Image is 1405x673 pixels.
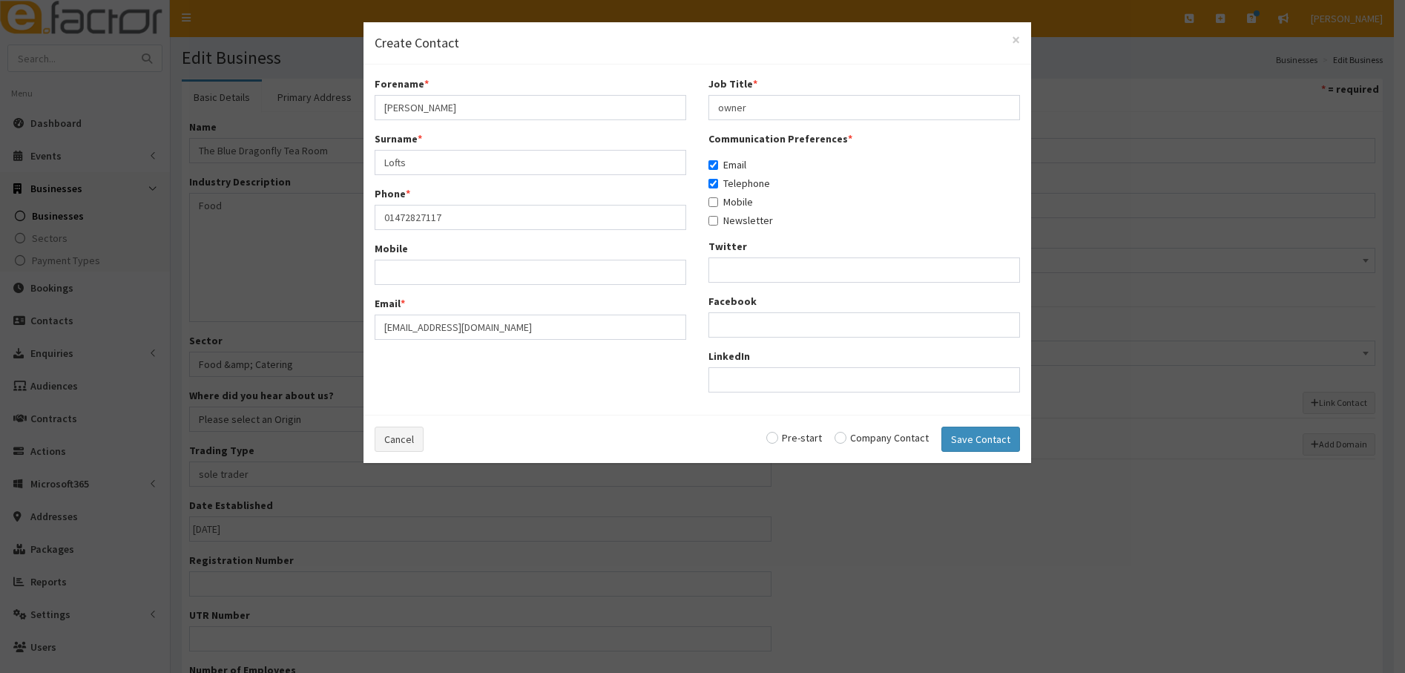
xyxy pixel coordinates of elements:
label: Surname [375,131,422,146]
label: Job Title [708,76,757,91]
label: Email [708,157,746,172]
input: Telephone [708,179,718,188]
label: Forename [375,76,429,91]
label: Pre-start [766,433,822,443]
button: Close [1012,32,1020,47]
input: Newsletter [708,216,718,226]
span: × [1012,30,1020,50]
h4: Create Contact [375,33,1020,53]
label: Mobile [375,241,408,256]
label: LinkedIn [708,349,750,364]
label: Newsletter [708,213,773,228]
label: Telephone [708,176,770,191]
button: Save Contact [941,427,1020,452]
button: Cancel [375,427,424,452]
input: Mobile [708,197,718,207]
label: Communication Preferences [708,131,852,146]
label: Phone [375,186,410,201]
label: Company Contact [835,433,929,443]
input: Email [708,160,718,170]
label: Mobile [708,194,753,209]
label: Facebook [708,294,757,309]
label: Email [375,296,405,311]
label: Twitter [708,239,747,254]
